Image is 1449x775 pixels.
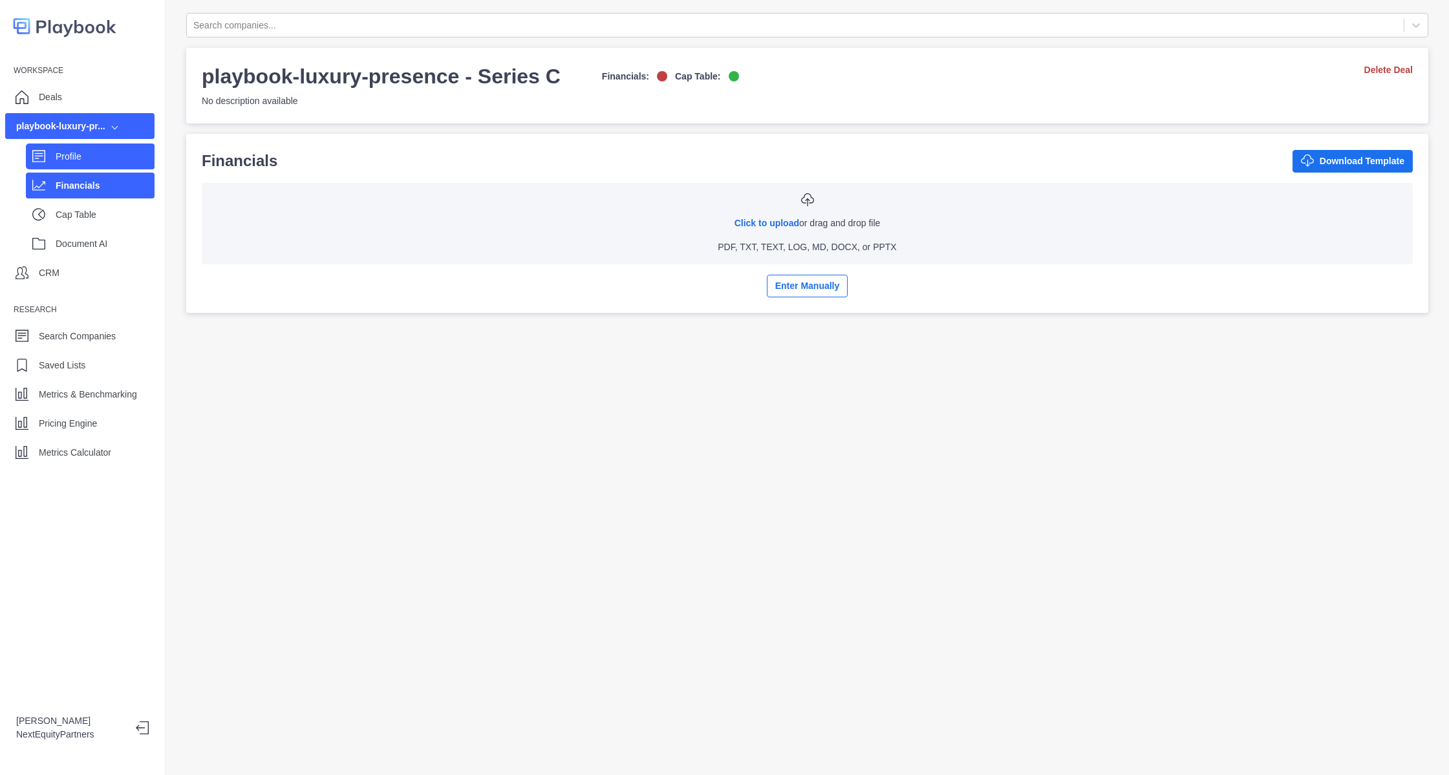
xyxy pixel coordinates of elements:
div: playbook-luxury-pr... [16,120,105,133]
p: PDF, TXT, TEXT, LOG, MD, DOCX, or PPTX [718,240,896,254]
p: Pricing Engine [39,417,97,430]
p: Deals [39,90,62,104]
p: Metrics Calculator [39,446,111,460]
p: Cap Table [56,208,155,222]
p: Financials [56,179,155,193]
p: Profile [56,150,155,164]
p: [PERSON_NAME] [16,714,125,728]
p: No description available [202,94,739,108]
p: or drag and drop file [735,217,881,230]
p: Document AI [56,237,155,251]
p: NextEquityPartners [16,728,125,741]
a: Delete Deal [1364,63,1413,77]
p: Search Companies [39,330,116,343]
p: Cap Table: [675,70,721,83]
img: logo-colored [13,13,116,39]
p: Financials: [602,70,649,83]
p: Metrics & Benchmarking [39,388,137,401]
h3: playbook-luxury-presence - Series C [202,63,561,89]
img: on-logo [729,71,739,81]
p: Financials [202,149,277,173]
p: CRM [39,266,59,280]
button: Download Template [1293,150,1413,173]
button: Enter Manually [767,275,848,297]
p: Saved Lists [39,359,85,372]
a: Click to upload [735,218,799,228]
img: off-logo [657,71,667,81]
